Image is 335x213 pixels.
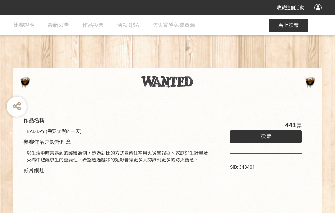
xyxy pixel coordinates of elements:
a: 作品投票 [82,15,104,35]
div: 以生活中時常遇到的經驗為例，透過對比的方式宣傳住宅用火災警報器、家庭逃生計畫及火場中避難求生的重要性，希望透過趣味的短影音讓更多人認識到更多的防火觀念。 [27,150,210,163]
span: SID: 343401 [230,164,255,170]
div: BAD DAY (需要守護的一天) [27,128,210,135]
span: 443 [285,121,296,129]
a: 比賽說明 [13,15,35,35]
span: 馬上投票 [278,22,299,28]
span: 作品投票 [82,22,104,28]
span: 投票 [261,133,271,139]
span: 影片網址 [23,167,44,174]
span: 防火宣導免費資源 [152,22,195,28]
a: 活動 Q&A [117,15,139,35]
span: 比賽說明 [13,22,35,28]
span: 收藏這個活動 [277,5,304,10]
span: 作品名稱 [23,117,44,124]
a: 防火宣導免費資源 [152,15,195,35]
span: 票 [297,123,302,128]
button: 馬上投票 [269,19,308,32]
span: 參賽作品之設計理念 [23,139,71,145]
span: 活動 Q&A [117,22,139,28]
span: 最新公告 [48,22,69,28]
a: 最新公告 [48,15,69,35]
